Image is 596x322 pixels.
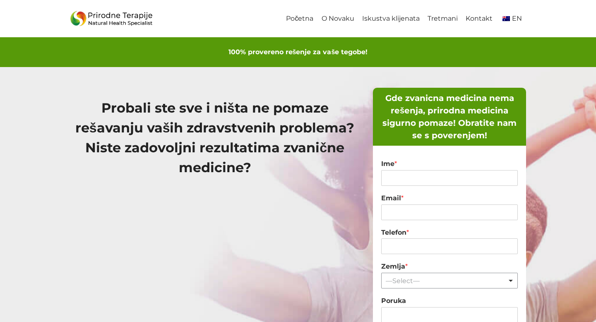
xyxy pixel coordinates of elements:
h1: Probali ste sve i ništa ne pomaze rešavanju vaših zdravstvenih problema? Niste zadovoljni rezulta... [70,98,360,178]
a: Tretmani [423,10,461,28]
label: Telefon [381,228,518,237]
nav: Primary Navigation [282,10,526,28]
span: EN [512,14,522,22]
h5: Gde zvanicna medicina nema rešenja, prirodna medicina sigurno pomaze! Obratite nam se s poverenjem! [377,92,522,142]
img: English [502,16,510,21]
label: Email [381,194,518,203]
div: —Select— [386,277,508,285]
a: Iskustva klijenata [358,10,423,28]
h6: 100% provereno rešenje za vaše tegobe! [10,47,586,57]
img: Prirodne_Terapije_Logo - Prirodne Terapije [70,9,153,29]
label: Poruka [381,297,518,305]
label: Ime [381,160,518,168]
a: Kontakt [462,10,497,28]
label: Zemlja [381,262,518,271]
a: Početna [282,10,317,28]
a: O Novaku [317,10,358,28]
a: en_AUEN [497,10,526,28]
